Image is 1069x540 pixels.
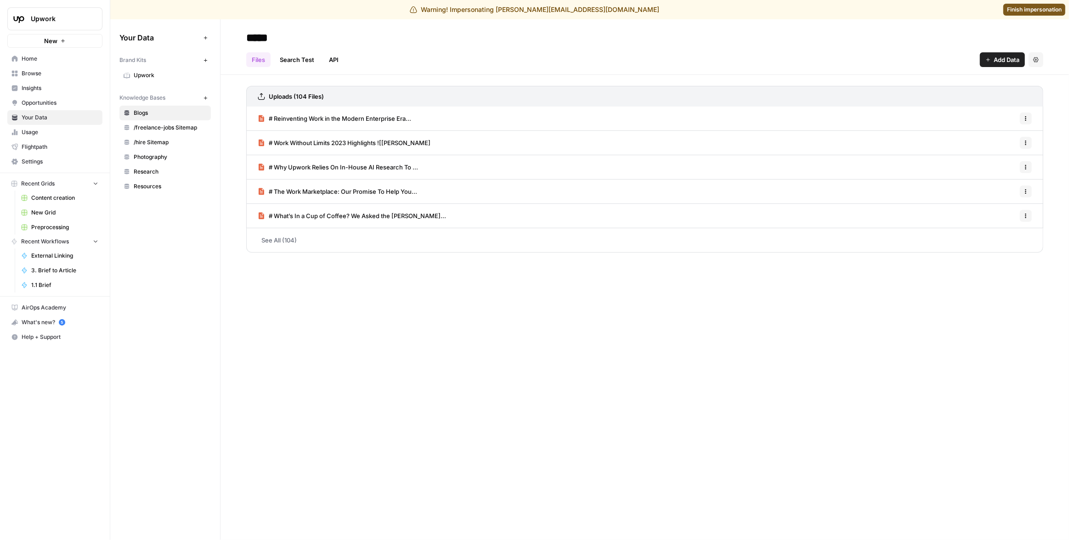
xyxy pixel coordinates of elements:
a: /hire Sitemap [119,135,211,150]
a: Browse [7,66,102,81]
span: External Linking [31,252,98,260]
a: # Reinventing Work in the Modern Enterprise Era... [258,107,411,130]
span: Photography [134,153,207,161]
a: # Why Upwork Relies On In-House AI Research To ... [258,155,418,179]
span: AirOps Academy [22,304,98,312]
a: Opportunities [7,96,102,110]
a: Photography [119,150,211,164]
a: See All (104) [246,228,1043,252]
span: Recent Workflows [21,237,69,246]
span: 1.1 Brief [31,281,98,289]
a: Usage [7,125,102,140]
a: External Linking [17,248,102,263]
span: Add Data [994,55,1019,64]
span: # The Work Marketplace: Our Promise To Help You... [269,187,417,196]
button: What's new? 5 [7,315,102,330]
div: What's new? [8,315,102,329]
span: Blogs [134,109,207,117]
a: Search Test [274,52,320,67]
a: Resources [119,179,211,194]
a: Blogs [119,106,211,120]
a: 1.1 Brief [17,278,102,292]
a: New Grid [17,205,102,220]
span: Finish impersonation [1007,6,1062,14]
span: Upwork [134,71,207,79]
span: Help + Support [22,333,98,341]
span: # What’s In a Cup of Coffee? We Asked the [PERSON_NAME]... [269,211,446,220]
span: Research [134,168,207,176]
span: Usage [22,128,98,136]
button: Add Data [980,52,1025,67]
a: 3. Brief to Article [17,263,102,278]
img: Upwork Logo [11,11,27,27]
span: 3. Brief to Article [31,266,98,275]
a: # The Work Marketplace: Our Promise To Help You... [258,180,417,203]
span: /hire Sitemap [134,138,207,146]
a: Your Data [7,110,102,125]
a: Files [246,52,271,67]
a: API [323,52,344,67]
a: Home [7,51,102,66]
span: Brand Kits [119,56,146,64]
button: Recent Grids [7,177,102,191]
span: Home [22,55,98,63]
span: Content creation [31,194,98,202]
span: New Grid [31,208,98,217]
span: # Reinventing Work in the Modern Enterprise Era... [269,114,411,123]
text: 5 [61,320,63,325]
a: Research [119,164,211,179]
span: # Why Upwork Relies On In-House AI Research To ... [269,163,418,172]
span: Knowledge Bases [119,94,165,102]
span: Settings [22,157,98,166]
button: Recent Workflows [7,235,102,248]
button: New [7,34,102,48]
a: /freelance-jobs Sitemap [119,120,211,135]
a: # What’s In a Cup of Coffee? We Asked the [PERSON_NAME]... [258,204,446,228]
span: Your Data [119,32,200,43]
a: # Work Without Limits 2023 Highlights ![[PERSON_NAME] [258,131,430,155]
span: Flightpath [22,143,98,151]
span: Opportunities [22,99,98,107]
button: Workspace: Upwork [7,7,102,30]
span: Insights [22,84,98,92]
span: New [44,36,57,45]
a: Insights [7,81,102,96]
a: Upwork [119,68,211,83]
h3: Uploads (104 Files) [269,92,324,101]
span: Browse [22,69,98,78]
span: Your Data [22,113,98,122]
button: Help + Support [7,330,102,344]
span: Recent Grids [21,180,55,188]
span: Resources [134,182,207,191]
a: 5 [59,319,65,326]
a: Settings [7,154,102,169]
span: /freelance-jobs Sitemap [134,124,207,132]
a: Preprocessing [17,220,102,235]
a: Content creation [17,191,102,205]
div: Warning! Impersonating [PERSON_NAME][EMAIL_ADDRESS][DOMAIN_NAME] [410,5,659,14]
a: AirOps Academy [7,300,102,315]
a: Flightpath [7,140,102,154]
a: Uploads (104 Files) [258,86,324,107]
a: Finish impersonation [1003,4,1065,16]
span: Preprocessing [31,223,98,231]
span: # Work Without Limits 2023 Highlights ![[PERSON_NAME] [269,138,430,147]
span: Upwork [31,14,86,23]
